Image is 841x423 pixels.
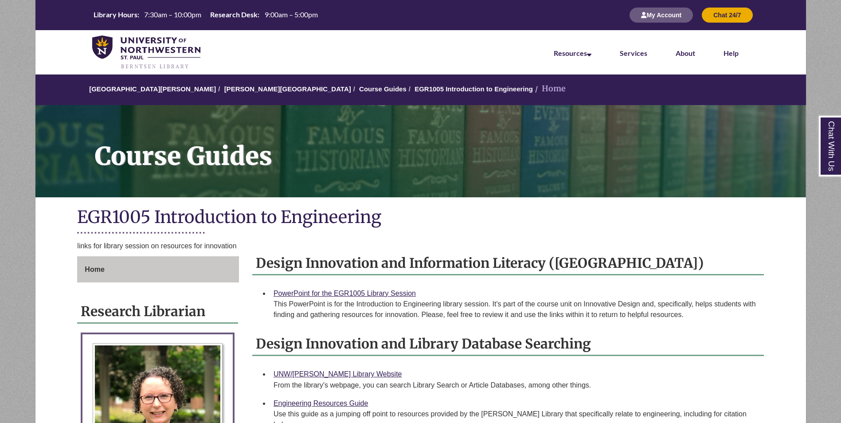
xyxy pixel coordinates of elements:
[77,256,239,283] a: Home
[77,256,239,283] div: Guide Page Menu
[85,266,104,273] span: Home
[620,49,647,57] a: Services
[702,8,752,23] button: Chat 24/7
[207,10,261,20] th: Research Desk:
[90,10,321,20] a: Hours Today
[724,49,739,57] a: Help
[224,85,351,93] a: [PERSON_NAME][GEOGRAPHIC_DATA]
[676,49,695,57] a: About
[554,49,591,57] a: Resources
[92,35,201,70] img: UNWSP Library Logo
[90,10,141,20] th: Library Hours:
[252,252,764,275] h2: Design Innovation and Information Literacy ([GEOGRAPHIC_DATA])
[630,8,693,23] button: My Account
[35,105,806,197] a: Course Guides
[265,10,318,19] span: 9:00am – 5:00pm
[274,290,416,297] a: PowerPoint for the EGR1005 Library Session
[252,333,764,356] h2: Design Innovation and Library Database Searching
[77,206,763,230] h1: EGR1005 Introduction to Engineering
[144,10,201,19] span: 7:30am – 10:00pm
[77,242,236,250] span: links for library session on resources for innovation
[274,370,402,378] a: UNW/[PERSON_NAME] Library Website
[274,299,757,320] div: This PowerPoint is for the Introduction to Engineering library session. It's part of the course u...
[274,399,368,407] a: Engineering Resources Guide
[77,300,238,324] h2: Research Librarian
[85,105,806,186] h1: Course Guides
[415,85,533,93] a: EGR1005 Introduction to Engineering
[359,85,407,93] a: Course Guides
[702,11,752,19] a: Chat 24/7
[89,85,216,93] a: [GEOGRAPHIC_DATA][PERSON_NAME]
[533,82,566,95] li: Home
[630,11,693,19] a: My Account
[274,380,757,391] div: From the library's webpage, you can search Library Search or Article Databases, among other things.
